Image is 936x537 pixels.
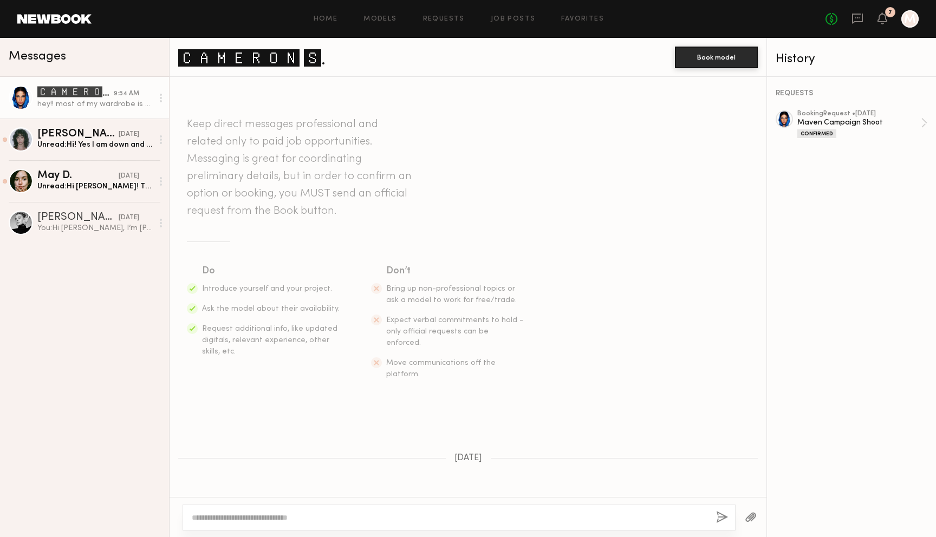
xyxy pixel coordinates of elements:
span: Messages [9,50,66,63]
div: 9:54 AM [114,89,139,99]
span: Bring up non-professional topics or ask a model to work for free/trade. [386,285,517,304]
div: May D. [37,171,119,181]
div: booking Request • [DATE] [797,110,921,117]
div: Unread: Hi! Yes I am down and saw your job request. Are you flexible with budget? The rate is a b... [37,140,153,150]
header: Keep direct messages professional and related only to paid job opportunities. Messaging is great ... [187,116,414,220]
div: Do [202,264,341,279]
div: [DATE] [119,171,139,181]
a: Models [363,16,396,23]
div: [PERSON_NAME] [37,129,119,140]
a: 🅲🅰🅼🅴🆁🅾🅽 🆂. [178,45,326,69]
a: bookingRequest •[DATE]Maven Campaign ShootConfirmed [797,110,927,138]
button: Book model [675,47,758,68]
a: Favorites [561,16,604,23]
div: 7 [888,10,892,16]
div: History [776,53,927,66]
span: Expect verbal commitments to hold - only official requests can be enforced. [386,317,523,346]
div: [DATE] [119,213,139,223]
div: 🅲🅰🅼🅴🆁🅾🅽 🆂. [37,86,114,99]
a: Requests [423,16,465,23]
span: Ask the model about their availability. [202,305,340,312]
span: Request additional info, like updated digitals, relevant experience, other skills, etc. [202,325,337,355]
a: M [901,10,919,28]
div: Don’t [386,264,525,279]
div: REQUESTS [776,90,927,97]
div: Maven Campaign Shoot [797,117,921,128]
span: [DATE] [454,454,482,463]
div: Confirmed [797,129,836,138]
div: Unread: Hi [PERSON_NAME]! Thank you for reaching out. [PERSON_NAME] work is beautiful. I would lo... [37,181,153,192]
div: [DATE] [119,129,139,140]
div: [PERSON_NAME] [37,212,119,223]
div: hey!! most of my wardrobe is black with a couple of more neutral colors i don’t have anything pri... [37,99,153,109]
span: Move communications off the platform. [386,359,496,378]
div: You: Hi [PERSON_NAME], I’m [PERSON_NAME], Brand Director at Maven Genetics, a [US_STATE]-based pr... [37,223,153,233]
a: Book model [675,52,758,61]
span: Introduce yourself and your project. [202,285,332,292]
a: Home [314,16,338,23]
a: Job Posts [491,16,536,23]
